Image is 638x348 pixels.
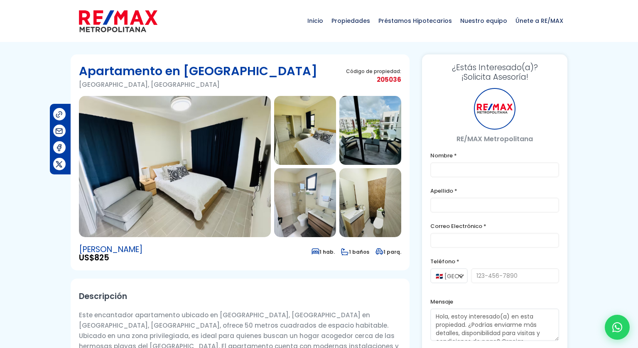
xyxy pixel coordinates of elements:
span: 1 baños [341,248,369,255]
img: Compartir [55,143,64,152]
span: Inicio [303,8,327,33]
span: Propiedades [327,8,374,33]
img: Apartamento en Punta Cana [79,96,271,237]
h2: Descripción [79,287,401,306]
textarea: Hola, estoy interesado(a) en esta propiedad. ¿Podrías enviarme más detalles, disponibilidad para ... [430,309,559,341]
label: Correo Electrónico * [430,221,559,231]
span: ¿Estás Interesado(a)? [430,63,559,72]
span: Código de propiedad: [346,68,401,74]
img: Apartamento en Punta Cana [339,168,401,237]
span: [PERSON_NAME] [79,245,142,254]
span: Únete a RE/MAX [511,8,567,33]
div: RE/MAX Metropolitana [474,88,515,130]
span: Nuestro equipo [456,8,511,33]
img: Compartir [55,110,64,119]
label: Teléfono * [430,256,559,267]
label: Apellido * [430,186,559,196]
img: remax-metropolitana-logo [79,9,157,34]
span: 1 parq. [375,248,401,255]
span: 205036 [346,74,401,85]
img: Compartir [55,160,64,169]
img: Apartamento en Punta Cana [274,96,336,165]
span: Préstamos Hipotecarios [374,8,456,33]
label: Nombre * [430,150,559,161]
h1: Apartamento en [GEOGRAPHIC_DATA] [79,63,317,79]
h3: ¡Solicita Asesoría! [430,63,559,82]
span: 1 hab. [312,248,335,255]
label: Mensaje [430,297,559,307]
img: Apartamento en Punta Cana [274,168,336,237]
span: US$ [79,254,142,262]
p: [GEOGRAPHIC_DATA], [GEOGRAPHIC_DATA] [79,79,317,90]
img: Compartir [55,127,64,135]
input: 123-456-7890 [471,268,559,283]
p: RE/MAX Metropolitana [430,134,559,144]
span: 825 [94,252,109,263]
img: Apartamento en Punta Cana [339,96,401,165]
